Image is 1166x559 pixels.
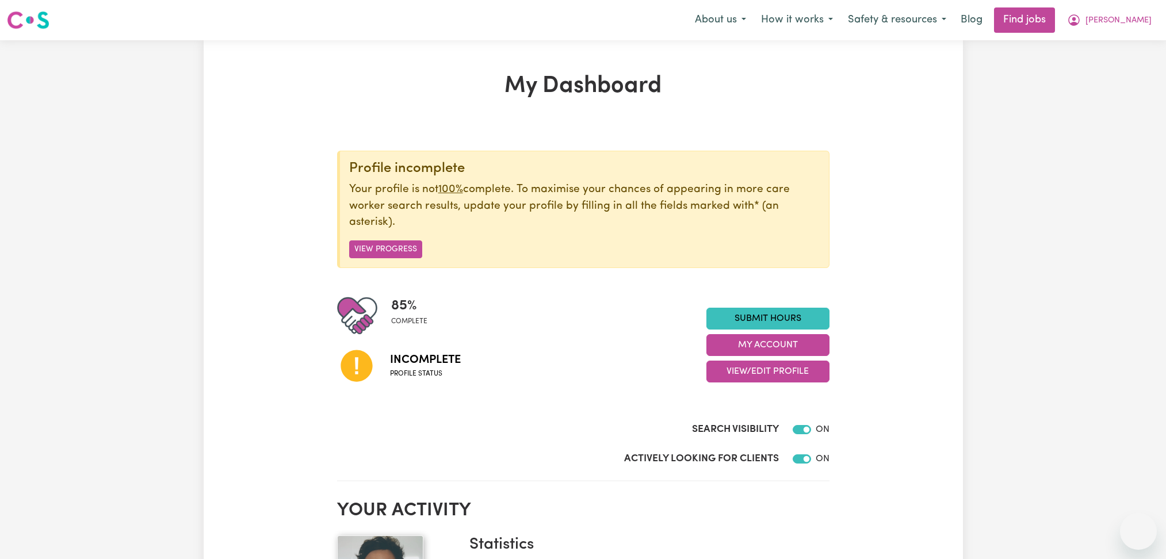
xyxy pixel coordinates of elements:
span: complete [391,316,427,327]
span: [PERSON_NAME] [1085,14,1152,27]
button: Safety & resources [840,8,954,32]
button: About us [687,8,754,32]
h2: Your activity [337,500,829,522]
button: View Progress [349,240,422,258]
a: Find jobs [994,7,1055,33]
button: My Account [1060,8,1159,32]
u: 100% [438,184,463,195]
button: How it works [754,8,840,32]
span: ON [816,454,829,464]
iframe: Button to launch messaging window [1120,513,1157,550]
a: Blog [954,7,989,33]
label: Actively Looking for Clients [624,451,779,466]
h1: My Dashboard [337,72,829,100]
span: 85 % [391,296,427,316]
h3: Statistics [469,535,820,555]
button: View/Edit Profile [706,361,829,382]
a: Careseekers logo [7,7,49,33]
button: My Account [706,334,829,356]
div: Profile completeness: 85% [391,296,437,336]
a: Submit Hours [706,308,829,330]
label: Search Visibility [692,422,779,437]
div: Profile incomplete [349,160,820,177]
p: Your profile is not complete. To maximise your chances of appearing in more care worker search re... [349,182,820,231]
span: Profile status [390,369,461,379]
span: ON [816,425,829,434]
span: Incomplete [390,351,461,369]
img: Careseekers logo [7,10,49,30]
